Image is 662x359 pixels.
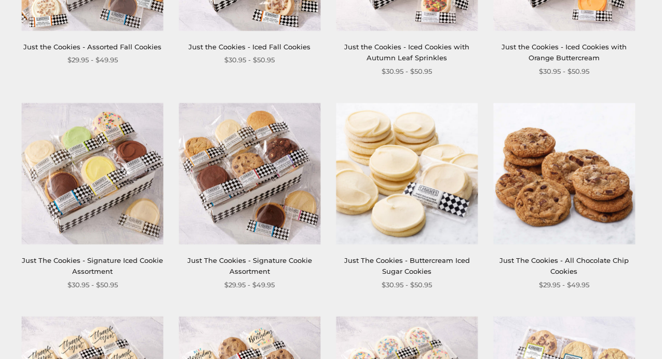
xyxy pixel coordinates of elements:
span: $30.95 - $50.95 [382,66,432,77]
span: $30.95 - $50.95 [67,280,118,290]
a: Just the Cookies - Iced Fall Cookies [189,43,311,51]
span: $30.95 - $50.95 [225,55,275,65]
span: $29.95 - $49.95 [67,55,118,65]
a: Just the Cookies - Iced Cookies with Orange Buttercream [502,43,627,62]
a: Just The Cookies - All Chocolate Chip Cookies [499,256,629,275]
iframe: Sign Up via Text for Offers [8,320,107,351]
span: $29.95 - $49.95 [225,280,275,290]
img: Just The Cookies - All Chocolate Chip Cookies [493,103,635,245]
span: $30.95 - $50.95 [382,280,432,290]
a: Just The Cookies - Buttercream Iced Sugar Cookies [344,256,470,275]
img: Just The Cookies - Signature Cookie Assortment [179,103,321,245]
a: Just the Cookies - Assorted Fall Cookies [23,43,161,51]
span: $30.95 - $50.95 [539,66,589,77]
img: Just The Cookies - Signature Iced Cookie Assortment [22,103,164,245]
a: Just The Cookies - Signature Iced Cookie Assortment [22,256,163,275]
img: Just The Cookies - Buttercream Iced Sugar Cookies [336,103,478,245]
a: Just The Cookies - Signature Cookie Assortment [187,256,312,275]
a: Just the Cookies - Iced Cookies with Autumn Leaf Sprinkles [344,43,469,62]
span: $29.95 - $49.95 [539,280,589,290]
